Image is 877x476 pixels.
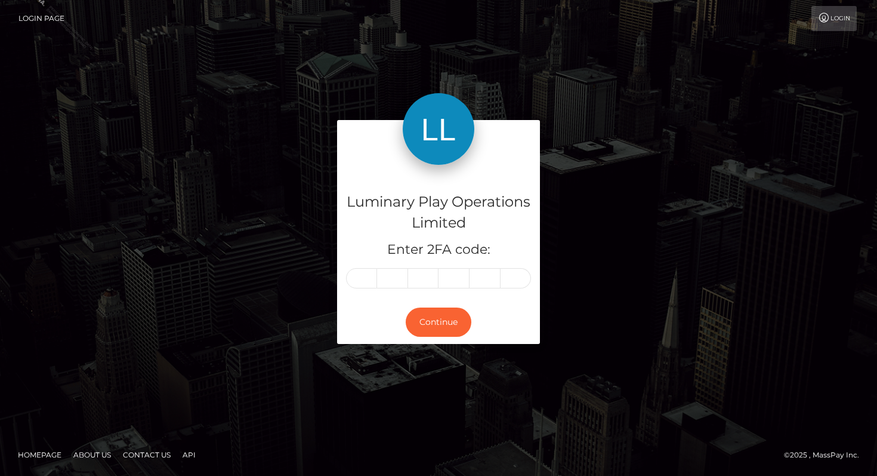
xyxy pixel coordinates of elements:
h5: Enter 2FA code: [346,241,531,259]
img: Luminary Play Operations Limited [403,93,474,165]
a: About Us [69,446,116,464]
a: Homepage [13,446,66,464]
h4: Luminary Play Operations Limited [346,192,531,234]
button: Continue [406,308,471,337]
a: Login [811,6,857,31]
a: API [178,446,200,464]
div: © 2025 , MassPay Inc. [784,449,868,462]
a: Contact Us [118,446,175,464]
a: Login Page [18,6,64,31]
